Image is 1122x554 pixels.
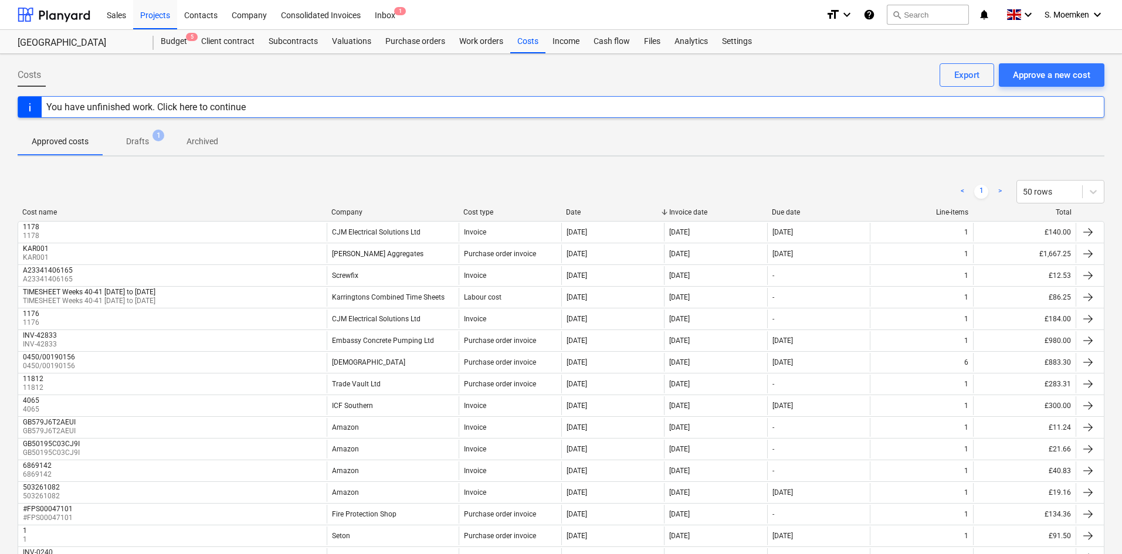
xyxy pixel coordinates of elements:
div: [DATE] [669,423,690,431]
div: [DATE] [772,488,793,497]
p: 4065 [23,405,42,414]
div: Budget [154,30,194,53]
p: Archived [187,135,218,148]
div: Income [545,30,587,53]
div: Purchase order invoice [464,358,536,366]
a: Valuations [325,30,378,53]
div: [DATE] [567,228,587,236]
div: Files [637,30,667,53]
p: A23341406165 [23,274,75,284]
div: 1 [964,228,968,236]
div: £19.16 [973,483,1076,502]
div: [DATE] [772,402,793,410]
div: 1 [964,315,968,323]
div: Export [954,67,979,83]
div: Karringtons Combined Time Sheets [332,293,445,301]
div: [DATE] [669,337,690,345]
div: Approve a new cost [1013,67,1090,83]
div: [DATE] [772,337,793,345]
a: Previous page [955,185,970,199]
a: Next page [993,185,1007,199]
div: Cash flow [587,30,637,53]
a: Settings [715,30,759,53]
div: £12.53 [973,266,1076,285]
div: Purchase order invoice [464,337,536,345]
p: Approved costs [32,135,89,148]
div: 1176 [23,310,39,318]
div: [DEMOGRAPHIC_DATA] [332,358,405,366]
a: Costs [510,30,545,53]
div: [DATE] [669,228,690,236]
p: #FPS00047101 [23,513,75,523]
button: Export [940,63,994,87]
div: Invoice [464,467,486,475]
div: [DATE] [567,250,587,258]
div: Labour cost [464,293,501,301]
div: 1 [23,526,27,535]
i: keyboard_arrow_down [1021,8,1035,22]
div: Seton [332,532,350,540]
span: S. Moemken [1045,10,1089,19]
button: Approve a new cost [999,63,1104,87]
div: - [772,271,774,280]
div: Purchase order invoice [464,250,536,258]
p: 1176 [23,318,42,328]
div: TIMESHEET Weeks 40-41 [DATE] to [DATE] [23,288,155,296]
div: Invoice date [669,208,763,216]
div: [DATE] [567,293,587,301]
div: £283.31 [973,375,1076,393]
div: [DATE] [669,293,690,301]
p: GB579J6T2AEUI [23,426,78,436]
div: Purchase order invoice [464,532,536,540]
div: - [772,380,774,388]
div: [GEOGRAPHIC_DATA] [18,37,140,49]
div: Chat Widget [1063,498,1122,554]
div: Amazon [332,467,359,475]
div: ICF Southern [332,402,373,410]
div: [DATE] [567,445,587,453]
div: [DATE] [567,271,587,280]
div: 1178 [23,223,39,231]
div: Purchase order invoice [464,510,536,518]
div: £40.83 [973,461,1076,480]
div: Total [978,208,1072,216]
a: Analytics [667,30,715,53]
div: [DATE] [669,510,690,518]
div: Invoice [464,271,486,280]
div: 1 [964,402,968,410]
div: - [772,510,774,518]
div: Invoice [464,228,486,236]
div: 1 [964,532,968,540]
div: 1 [964,510,968,518]
div: Line-items [875,208,969,216]
div: £86.25 [973,288,1076,307]
div: Screwfix [332,271,358,280]
div: Invoice [464,445,486,453]
a: Purchase orders [378,30,452,53]
div: 1 [964,250,968,258]
div: 6869142 [23,461,52,470]
div: Amazon [332,423,359,431]
p: 11812 [23,383,46,393]
div: [DATE] [772,228,793,236]
div: A23341406165 [23,266,73,274]
div: You have unfinished work. Click here to continue [46,101,246,113]
i: keyboard_arrow_down [1090,8,1104,22]
div: £11.24 [973,418,1076,437]
div: £883.30 [973,353,1076,372]
div: - [772,315,774,323]
div: [DATE] [669,488,690,497]
div: Cost name [22,208,322,216]
div: 0450/00190156 [23,353,75,361]
div: Invoice [464,488,486,497]
a: Budget5 [154,30,194,53]
span: search [892,10,901,19]
a: Page 1 is your current page [974,185,988,199]
i: Knowledge base [863,8,875,22]
div: [DATE] [669,271,690,280]
div: £300.00 [973,396,1076,415]
div: [DATE] [669,532,690,540]
p: 503261082 [23,491,62,501]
